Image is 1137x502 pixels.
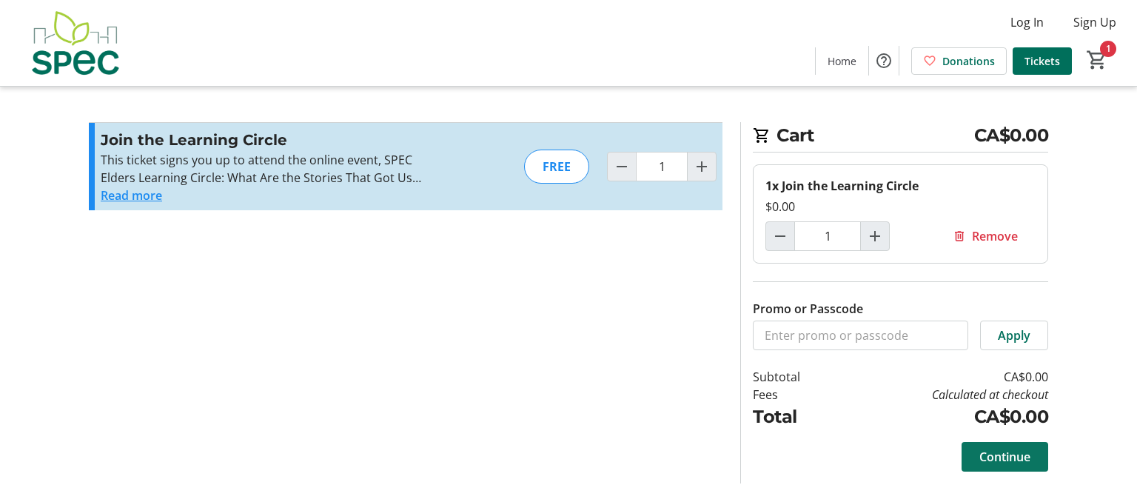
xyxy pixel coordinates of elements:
p: This ticket signs you up to attend the online event, SPEC Elders Learning Circle: What Are the St... [101,151,424,187]
span: Donations [942,53,995,69]
span: CA$0.00 [974,122,1049,149]
button: Decrement by one [608,153,636,181]
button: Read more [101,187,162,204]
input: Join the Learning Circle Quantity [636,152,688,181]
span: Sign Up [1073,13,1116,31]
input: Join the Learning Circle Quantity [794,221,861,251]
span: Home [828,53,856,69]
div: 1x Join the Learning Circle [765,177,1036,195]
button: Sign Up [1061,10,1128,34]
div: FREE [524,150,589,184]
td: Fees [753,386,839,404]
td: CA$0.00 [839,368,1048,386]
img: SPEC's Logo [9,6,141,80]
span: Tickets [1024,53,1060,69]
span: Apply [998,327,1030,344]
a: Home [816,47,868,75]
td: Total [753,404,839,430]
button: Apply [980,321,1048,350]
button: Increment by one [688,153,716,181]
button: Help [869,46,899,76]
button: Log In [999,10,1056,34]
td: Subtotal [753,368,839,386]
div: $0.00 [765,198,1036,215]
button: Decrement by one [766,222,794,250]
label: Promo or Passcode [753,300,863,318]
button: Cart [1084,47,1110,73]
button: Increment by one [861,222,889,250]
span: Continue [979,448,1030,466]
span: Remove [972,227,1018,245]
td: Calculated at checkout [839,386,1048,404]
input: Enter promo or passcode [753,321,968,350]
a: Donations [911,47,1007,75]
button: Continue [962,442,1048,472]
a: Tickets [1013,47,1072,75]
td: CA$0.00 [839,404,1048,430]
h2: Cart [753,122,1048,153]
h3: Join the Learning Circle [101,129,424,151]
button: Remove [935,221,1036,251]
span: Log In [1010,13,1044,31]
